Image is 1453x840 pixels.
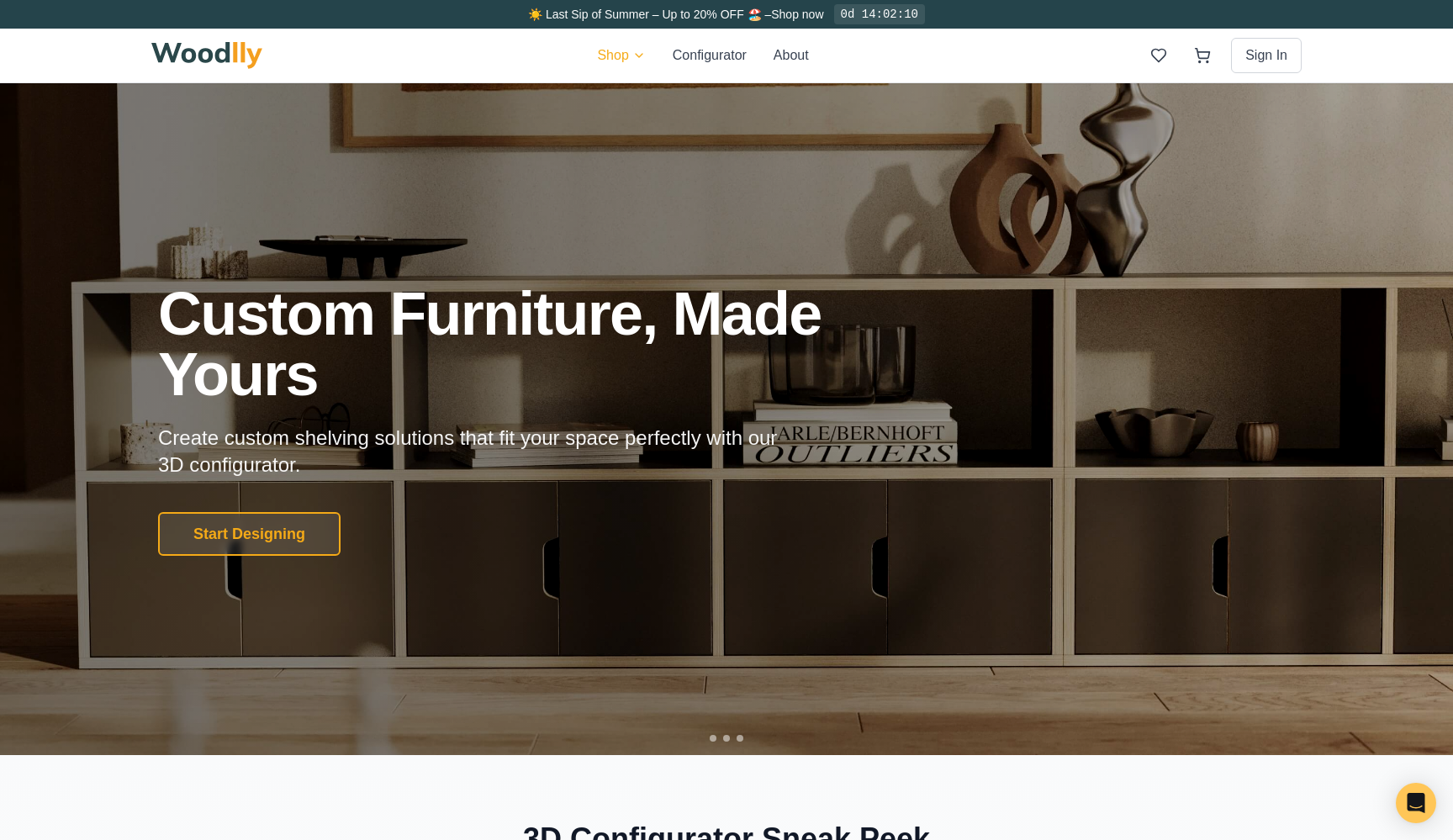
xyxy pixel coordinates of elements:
img: Woodlly [151,42,262,69]
button: About [774,45,809,66]
a: Shop now [771,8,823,21]
button: Sign In [1231,38,1302,73]
span: ☀️ Last Sip of Summer – Up to 20% OFF 🏖️ – [528,8,771,21]
button: Shop [597,45,645,66]
p: Create custom shelving solutions that fit your space perfectly with our 3D configurator. [158,425,804,478]
div: Open Intercom Messenger [1396,783,1436,823]
button: Configurator [673,45,747,66]
button: Start Designing [158,512,341,556]
h1: Custom Furniture, Made Yours [158,283,911,404]
div: 0d 14:02:10 [834,4,925,24]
